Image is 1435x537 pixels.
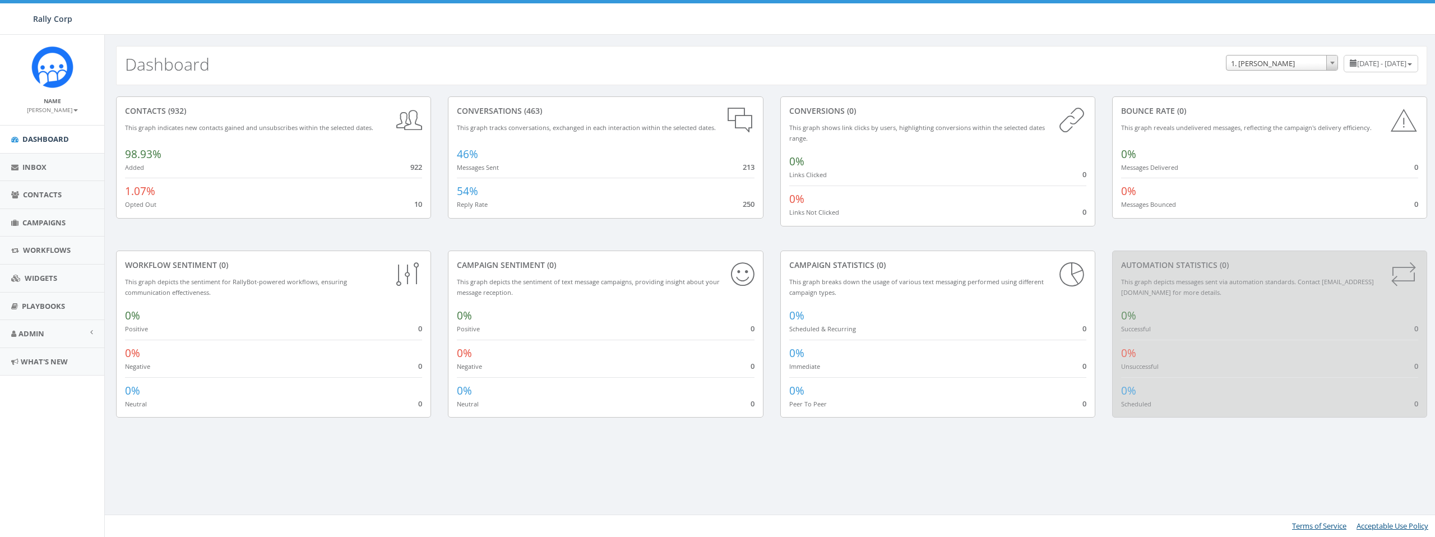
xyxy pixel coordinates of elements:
small: This graph breaks down the usage of various text messaging performed using different campaign types. [789,277,1044,297]
small: Messages Delivered [1121,163,1178,172]
div: Automation Statistics [1121,260,1418,271]
span: (0) [217,260,228,270]
small: Positive [125,325,148,333]
span: Rally Corp [33,13,72,24]
h2: Dashboard [125,55,210,73]
small: [PERSON_NAME] [27,106,78,114]
small: This graph depicts messages sent via automation standards. Contact [EMAIL_ADDRESS][DOMAIN_NAME] f... [1121,277,1374,297]
span: 0% [125,383,140,398]
span: 0 [1414,399,1418,409]
small: Negative [125,362,150,371]
small: This graph tracks conversations, exchanged in each interaction within the selected dates. [457,123,716,132]
div: Bounce Rate [1121,105,1418,117]
small: Immediate [789,362,820,371]
small: Unsuccessful [1121,362,1159,371]
span: (932) [166,105,186,116]
span: Admin [18,328,44,339]
span: 0 [418,361,422,371]
span: 0 [1082,361,1086,371]
small: Opted Out [125,200,156,209]
small: Neutral [457,400,479,408]
div: contacts [125,105,422,117]
small: Name [44,97,61,105]
span: (0) [874,260,886,270]
small: This graph reveals undelivered messages, reflecting the campaign's delivery efficiency. [1121,123,1372,132]
span: 0 [1414,361,1418,371]
span: 213 [743,162,754,172]
span: 0% [1121,308,1136,323]
span: 10 [414,199,422,209]
span: 0% [1121,383,1136,398]
span: 0% [1121,184,1136,198]
small: This graph indicates new contacts gained and unsubscribes within the selected dates. [125,123,373,132]
span: 0 [418,323,422,334]
span: 922 [410,162,422,172]
a: [PERSON_NAME] [27,104,78,114]
span: 54% [457,184,478,198]
span: 0% [789,154,804,169]
span: 0% [457,308,472,323]
span: (0) [1175,105,1186,116]
small: Neutral [125,400,147,408]
span: 0% [789,308,804,323]
small: Added [125,163,144,172]
div: conversions [789,105,1086,117]
small: Messages Sent [457,163,499,172]
span: (0) [845,105,856,116]
small: Positive [457,325,480,333]
span: Inbox [22,162,47,172]
div: Campaign Sentiment [457,260,754,271]
span: 0% [789,383,804,398]
span: What's New [21,357,68,367]
span: 0 [1414,199,1418,209]
span: (0) [1218,260,1229,270]
div: Workflow Sentiment [125,260,422,271]
small: Peer To Peer [789,400,827,408]
span: 0 [1414,162,1418,172]
span: 0% [125,346,140,360]
img: Icon_1.png [31,46,73,88]
span: 0 [1082,323,1086,334]
span: 0% [1121,147,1136,161]
span: 0% [1121,346,1136,360]
span: Campaigns [22,217,66,228]
span: 0% [457,346,472,360]
span: 0% [125,308,140,323]
small: This graph depicts the sentiment of text message campaigns, providing insight about your message ... [457,277,720,297]
span: 0% [457,383,472,398]
span: 0 [751,399,754,409]
div: conversations [457,105,754,117]
span: 0 [418,399,422,409]
small: Successful [1121,325,1151,333]
span: 0% [789,346,804,360]
span: Dashboard [22,134,69,144]
small: This graph depicts the sentiment for RallyBot-powered workflows, ensuring communication effective... [125,277,347,297]
span: 0 [751,323,754,334]
span: 0 [1082,169,1086,179]
span: Playbooks [22,301,65,311]
span: 1. James Martin [1226,55,1337,71]
span: 250 [743,199,754,209]
span: 0 [1414,323,1418,334]
small: Negative [457,362,482,371]
small: Links Clicked [789,170,827,179]
div: Campaign Statistics [789,260,1086,271]
span: 1.07% [125,184,155,198]
small: Scheduled & Recurring [789,325,856,333]
span: 0 [751,361,754,371]
span: 1. James Martin [1226,55,1338,71]
span: [DATE] - [DATE] [1357,58,1406,68]
span: 98.93% [125,147,161,161]
small: Reply Rate [457,200,488,209]
span: Contacts [23,189,62,200]
span: (0) [545,260,556,270]
small: Messages Bounced [1121,200,1176,209]
span: 0 [1082,207,1086,217]
a: Acceptable Use Policy [1357,521,1428,531]
span: 0% [789,192,804,206]
small: Links Not Clicked [789,208,839,216]
span: Workflows [23,245,71,255]
a: Terms of Service [1292,521,1346,531]
span: (463) [522,105,542,116]
span: 0 [1082,399,1086,409]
